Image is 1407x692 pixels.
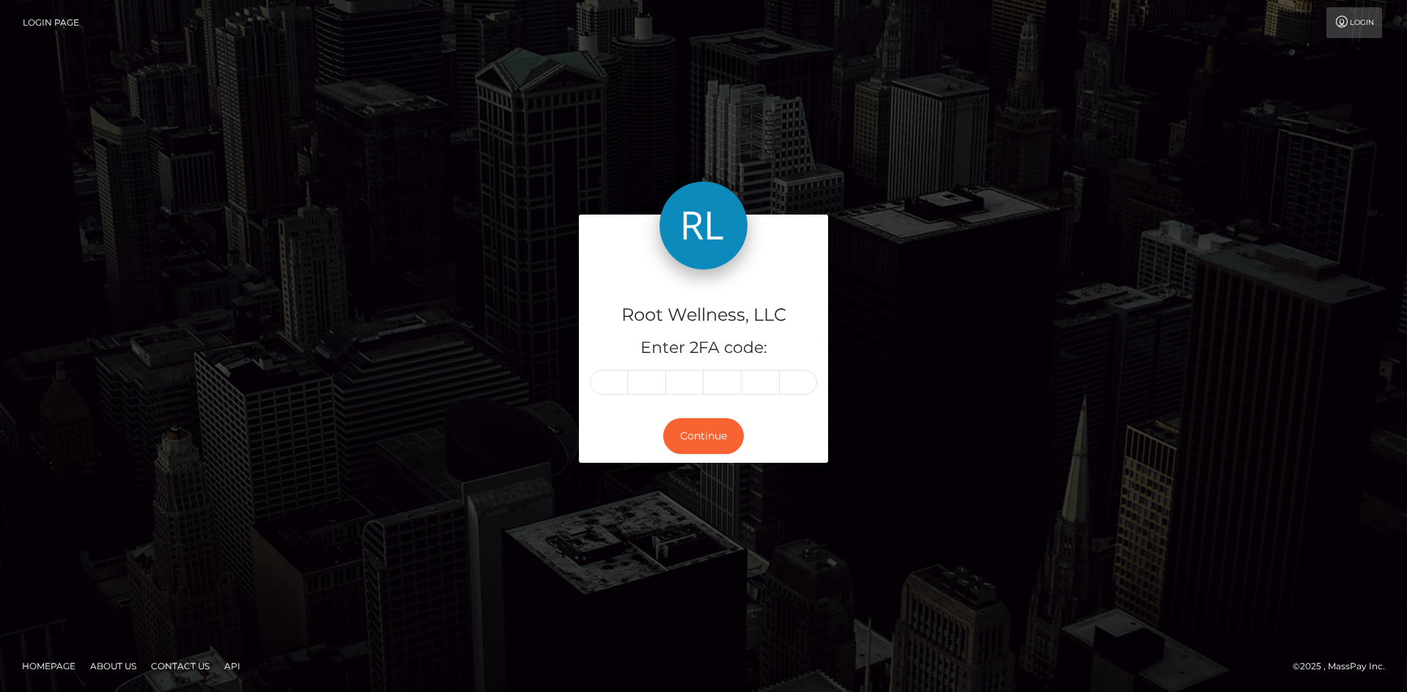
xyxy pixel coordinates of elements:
[590,337,817,360] h5: Enter 2FA code:
[218,655,246,677] a: API
[16,655,81,677] a: Homepage
[145,655,215,677] a: Contact Us
[1326,7,1382,38] a: Login
[84,655,142,677] a: About Us
[590,302,817,328] h4: Root Wellness, LLC
[660,182,747,269] img: Root Wellness, LLC
[1293,658,1396,674] div: © 2025 , MassPay Inc.
[663,418,744,454] button: Continue
[23,7,79,38] a: Login Page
